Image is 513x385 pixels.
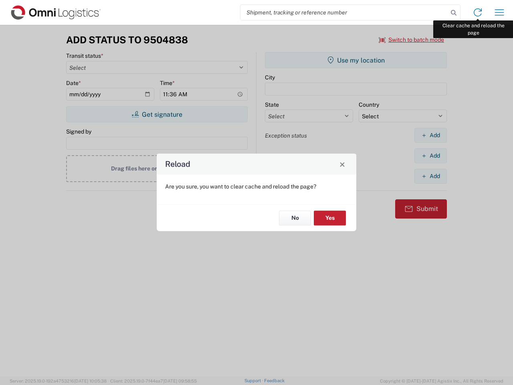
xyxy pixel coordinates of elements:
input: Shipment, tracking or reference number [240,5,448,20]
button: Close [337,158,348,170]
p: Are you sure, you want to clear cache and reload the page? [165,183,348,190]
button: No [279,211,311,225]
h4: Reload [165,158,190,170]
button: Yes [314,211,346,225]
